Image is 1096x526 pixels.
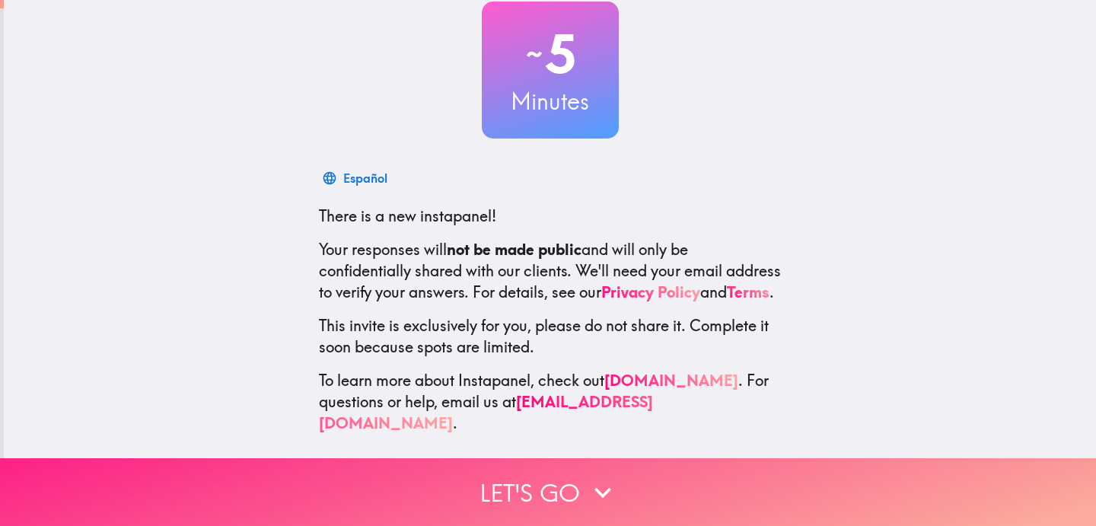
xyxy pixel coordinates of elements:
[343,167,387,189] div: Español
[482,85,619,117] h3: Minutes
[482,23,619,85] h2: 5
[604,371,738,390] a: [DOMAIN_NAME]
[319,239,782,303] p: Your responses will and will only be confidentially shared with our clients. We'll need your emai...
[319,163,393,193] button: Español
[319,370,782,434] p: To learn more about Instapanel, check out . For questions or help, email us at .
[601,282,700,301] a: Privacy Policy
[319,392,653,432] a: [EMAIL_ADDRESS][DOMAIN_NAME]
[447,240,581,259] b: not be made public
[727,282,769,301] a: Terms
[319,315,782,358] p: This invite is exclusively for you, please do not share it. Complete it soon because spots are li...
[319,206,496,225] span: There is a new instapanel!
[524,31,545,77] span: ~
